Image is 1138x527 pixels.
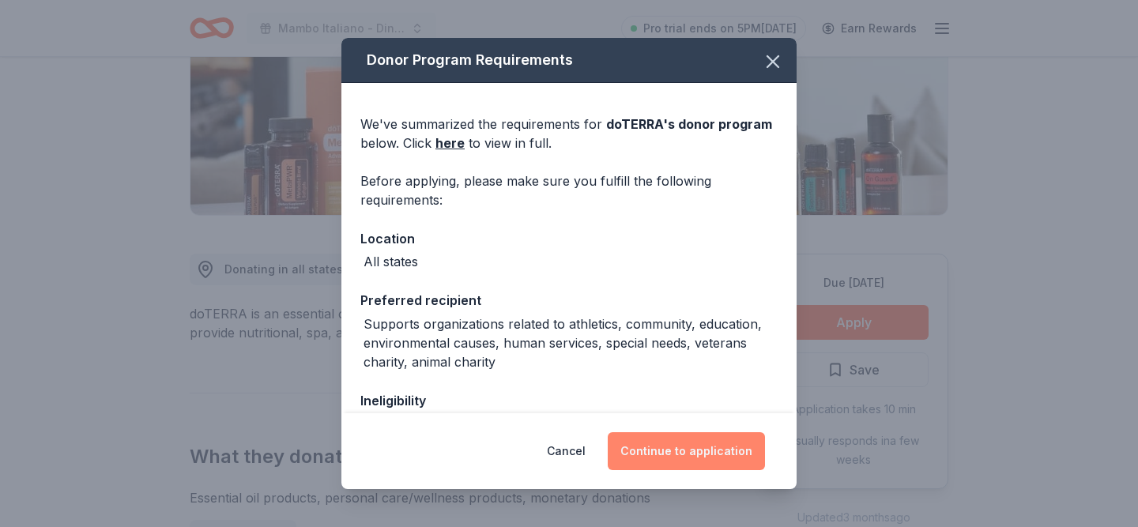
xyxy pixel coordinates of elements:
div: Ineligibility [360,390,778,411]
button: Cancel [547,432,586,470]
div: Before applying, please make sure you fulfill the following requirements: [360,171,778,209]
div: All states [364,252,418,271]
button: Continue to application [608,432,765,470]
span: doTERRA 's donor program [606,116,772,132]
div: We've summarized the requirements for below. Click to view in full. [360,115,778,152]
div: Donor Program Requirements [341,38,797,83]
div: Supports organizations related to athletics, community, education, environmental causes, human se... [364,314,778,371]
div: Location [360,228,778,249]
div: Preferred recipient [360,290,778,311]
a: here [435,134,465,152]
